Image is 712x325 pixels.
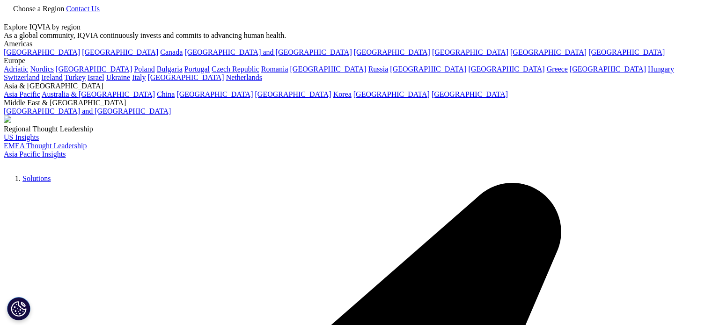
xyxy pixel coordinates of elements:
a: Romania [261,65,288,73]
a: Australia & [GEOGRAPHIC_DATA] [42,90,155,98]
a: Portugal [184,65,210,73]
a: Ukraine [106,73,131,81]
a: EMEA Thought Leadership [4,142,87,150]
a: [GEOGRAPHIC_DATA] [176,90,253,98]
a: Bulgaria [157,65,183,73]
button: Configuración de cookies [7,297,30,320]
div: Asia & [GEOGRAPHIC_DATA] [4,82,708,90]
a: Solutions [22,174,51,182]
a: [GEOGRAPHIC_DATA] and [GEOGRAPHIC_DATA] [4,107,171,115]
a: Canada [160,48,183,56]
a: [GEOGRAPHIC_DATA] [4,48,80,56]
a: Italy [132,73,146,81]
div: Regional Thought Leadership [4,125,708,133]
a: Adriatic [4,65,28,73]
a: US Insights [4,133,39,141]
a: [GEOGRAPHIC_DATA] [82,48,158,56]
div: Europe [4,57,708,65]
div: Middle East & [GEOGRAPHIC_DATA] [4,99,708,107]
a: [GEOGRAPHIC_DATA] [432,90,508,98]
span: Choose a Region [13,5,64,13]
a: Czech Republic [212,65,259,73]
a: Korea [333,90,352,98]
a: [GEOGRAPHIC_DATA] [432,48,508,56]
a: [GEOGRAPHIC_DATA] [570,65,646,73]
a: Ireland [41,73,62,81]
a: [GEOGRAPHIC_DATA] [390,65,466,73]
a: Russia [368,65,389,73]
a: Hungary [648,65,674,73]
a: [GEOGRAPHIC_DATA] [510,48,587,56]
a: [GEOGRAPHIC_DATA] [354,48,430,56]
div: As a global community, IQVIA continuously invests and commits to advancing human health. [4,31,708,40]
a: Asia Pacific Insights [4,150,66,158]
a: [GEOGRAPHIC_DATA] [147,73,224,81]
a: Israel [88,73,104,81]
a: Switzerland [4,73,39,81]
a: [GEOGRAPHIC_DATA] and [GEOGRAPHIC_DATA] [184,48,352,56]
a: [GEOGRAPHIC_DATA] [353,90,430,98]
a: China [157,90,175,98]
a: [GEOGRAPHIC_DATA] [469,65,545,73]
a: Poland [134,65,154,73]
a: [GEOGRAPHIC_DATA] [56,65,132,73]
a: Greece [547,65,568,73]
a: Netherlands [226,73,262,81]
div: Explore IQVIA by region [4,23,708,31]
a: [GEOGRAPHIC_DATA] [290,65,367,73]
a: Turkey [64,73,86,81]
a: Nordics [30,65,54,73]
a: [GEOGRAPHIC_DATA] [255,90,331,98]
a: [GEOGRAPHIC_DATA] [588,48,665,56]
div: Americas [4,40,708,48]
a: Contact Us [66,5,100,13]
img: 2093_analyzing-data-using-big-screen-display-and-laptop.png [4,116,11,123]
a: Asia Pacific [4,90,40,98]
